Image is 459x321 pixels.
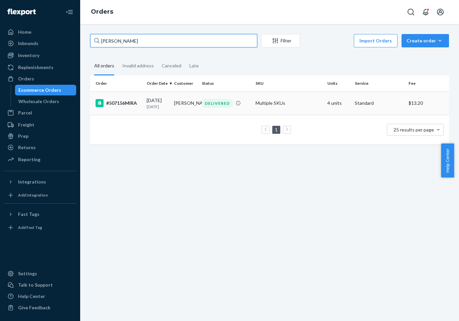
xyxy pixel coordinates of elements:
a: Home [4,27,76,37]
div: Reporting [18,156,40,163]
div: Add Fast Tag [18,225,42,230]
a: Inventory [4,50,76,61]
div: Replenishments [18,64,53,71]
div: Late [189,57,199,74]
a: Orders [91,8,113,15]
a: Returns [4,142,76,153]
a: Add Fast Tag [4,222,76,233]
div: Inbounds [18,40,38,47]
div: Orders [18,75,34,82]
div: Returns [18,144,36,151]
th: Fee [406,75,449,91]
div: Prep [18,133,28,139]
a: Replenishments [4,62,76,73]
p: Standard [355,100,403,106]
td: [PERSON_NAME] [171,91,199,115]
div: Customer [174,80,196,86]
div: Add Integration [18,192,48,198]
a: Page 1 is your current page [274,127,279,132]
div: Settings [18,270,37,277]
button: Open notifications [419,5,432,19]
div: All orders [94,57,114,75]
th: SKU [253,75,325,91]
a: Add Integration [4,190,76,201]
div: Invalid address [122,57,154,74]
td: Multiple SKUs [253,91,325,115]
div: Home [18,29,31,35]
div: #507156MIRA [96,99,141,107]
div: Give Feedback [18,304,50,311]
th: Order Date [144,75,171,91]
div: Inventory [18,52,39,59]
div: Filter [262,37,300,44]
div: Freight [18,121,34,128]
a: Inbounds [4,38,76,49]
div: Canceled [162,57,181,74]
input: Search orders [90,34,257,47]
button: Open Search Box [404,5,418,19]
a: Settings [4,268,76,279]
a: Prep [4,131,76,141]
a: Talk to Support [4,280,76,290]
a: Wholesale Orders [15,96,76,107]
img: Flexport logo [7,9,36,15]
button: Create order [402,34,449,47]
p: [DATE] [147,104,169,109]
th: Order [90,75,144,91]
a: Orders [4,73,76,84]
ol: breadcrumbs [86,2,119,22]
div: Wholesale Orders [18,98,59,105]
span: 25 results per page [394,127,434,132]
div: Talk to Support [18,282,53,288]
a: Ecommerce Orders [15,85,76,95]
button: Integrations [4,177,76,187]
a: Freight [4,119,76,130]
div: Integrations [18,179,46,185]
button: Help Center [441,143,454,178]
div: Fast Tags [18,211,39,218]
button: Give Feedback [4,302,76,313]
div: Parcel [18,109,32,116]
div: Ecommerce Orders [18,87,61,93]
div: [DATE] [147,97,169,109]
button: Close Navigation [63,5,76,19]
a: Reporting [4,154,76,165]
button: Fast Tags [4,209,76,220]
button: Import Orders [354,34,398,47]
a: Help Center [4,291,76,302]
td: 4 units [325,91,352,115]
button: Filter [261,34,300,47]
th: Service [352,75,406,91]
th: Status [199,75,253,91]
div: Help Center [18,293,45,300]
td: $13.20 [406,91,449,115]
button: Open account menu [434,5,447,19]
div: DELIVERED [202,99,233,108]
a: Parcel [4,107,76,118]
div: Create order [407,37,444,44]
th: Units [325,75,352,91]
